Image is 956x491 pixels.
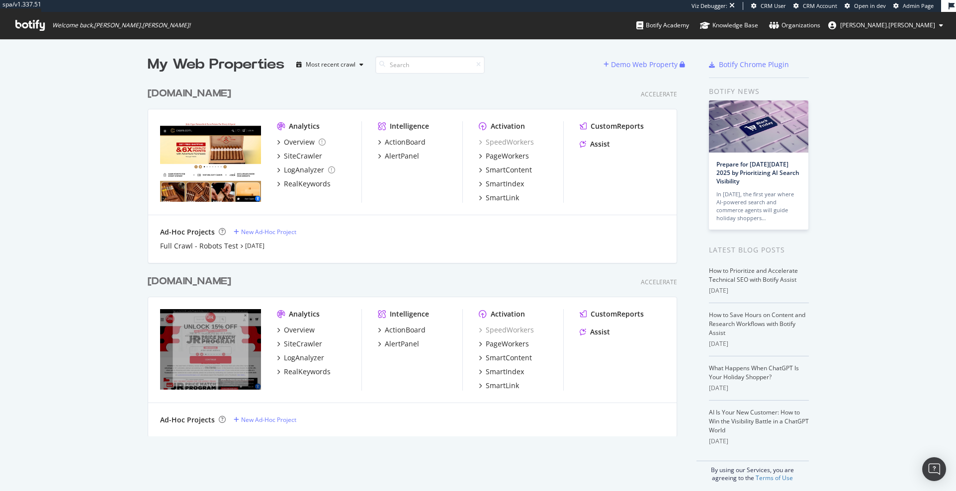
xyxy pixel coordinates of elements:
div: Overview [284,137,315,147]
div: SmartContent [486,353,532,363]
span: Open in dev [854,2,886,9]
a: Prepare for [DATE][DATE] 2025 by Prioritizing AI Search Visibility [716,160,799,185]
a: CRM Account [793,2,837,10]
a: New Ad-Hoc Project [234,228,296,236]
img: https://www.jrcigars.com/ [160,121,261,202]
div: SmartIndex [486,367,524,377]
div: Assist [590,139,610,149]
div: Analytics [289,121,320,131]
div: ActionBoard [385,325,426,335]
a: CustomReports [580,309,644,319]
a: SmartLink [479,381,519,391]
a: PageWorkers [479,339,529,349]
button: Demo Web Property [604,57,680,73]
div: Latest Blog Posts [709,245,809,255]
div: RealKeywords [284,367,331,377]
div: CustomReports [591,121,644,131]
a: RealKeywords [277,367,331,377]
div: grid [148,75,685,436]
div: [DOMAIN_NAME] [148,86,231,101]
a: Overview [277,137,326,147]
div: Analytics [289,309,320,319]
a: Botify Chrome Plugin [709,60,789,70]
div: Intelligence [390,121,429,131]
div: Activation [491,121,525,131]
div: CustomReports [591,309,644,319]
div: AlertPanel [385,151,419,161]
div: ActionBoard [385,137,426,147]
div: PageWorkers [486,151,529,161]
div: Viz Debugger: [692,2,727,10]
div: Activation [491,309,525,319]
div: New Ad-Hoc Project [241,228,296,236]
div: SmartLink [486,381,519,391]
div: New Ad-Hoc Project [241,415,296,424]
a: SpeedWorkers [479,137,534,147]
span: CRM User [761,2,786,9]
a: Overview [277,325,315,335]
div: AlertPanel [385,339,419,349]
div: [DOMAIN_NAME] [148,274,231,289]
span: ryan.flanagan [840,21,935,29]
a: SmartContent [479,165,532,175]
button: [PERSON_NAME].[PERSON_NAME] [820,17,951,33]
a: AlertPanel [378,339,419,349]
a: LogAnalyzer [277,353,324,363]
div: Knowledge Base [700,20,758,30]
div: SmartIndex [486,179,524,189]
div: Botify Chrome Plugin [719,60,789,70]
div: Organizations [769,20,820,30]
div: Ad-Hoc Projects [160,227,215,237]
div: [DATE] [709,286,809,295]
a: Botify Academy [636,12,689,39]
div: [DATE] [709,384,809,393]
a: [DATE] [245,242,264,250]
a: What Happens When ChatGPT Is Your Holiday Shopper? [709,364,799,381]
div: Accelerate [641,278,677,286]
div: Most recent crawl [306,62,355,68]
a: Admin Page [893,2,934,10]
div: Demo Web Property [611,60,678,70]
div: In [DATE], the first year where AI-powered search and commerce agents will guide holiday shoppers… [716,190,801,222]
div: LogAnalyzer [284,353,324,363]
a: Full Crawl - Robots Test [160,241,238,251]
div: Assist [590,327,610,337]
a: ActionBoard [378,137,426,147]
div: SiteCrawler [284,339,322,349]
a: Assist [580,327,610,337]
a: Terms of Use [756,474,793,482]
a: LogAnalyzer [277,165,335,175]
a: SiteCrawler [277,151,322,161]
div: Ad-Hoc Projects [160,415,215,425]
a: ActionBoard [378,325,426,335]
a: SiteCrawler [277,339,322,349]
div: By using our Services, you are agreeing to the [696,461,809,482]
a: Demo Web Property [604,60,680,69]
a: CustomReports [580,121,644,131]
div: Botify news [709,86,809,97]
a: Organizations [769,12,820,39]
div: RealKeywords [284,179,331,189]
a: CRM User [751,2,786,10]
div: My Web Properties [148,55,284,75]
a: AI Is Your New Customer: How to Win the Visibility Battle in a ChatGPT World [709,408,809,434]
a: How to Prioritize and Accelerate Technical SEO with Botify Assist [709,266,798,284]
div: Open Intercom Messenger [922,457,946,481]
a: SpeedWorkers [479,325,534,335]
a: SmartLink [479,193,519,203]
a: SmartContent [479,353,532,363]
div: [DATE] [709,339,809,348]
div: Overview [284,325,315,335]
div: LogAnalyzer [284,165,324,175]
a: AlertPanel [378,151,419,161]
button: Most recent crawl [292,57,367,73]
a: Open in dev [845,2,886,10]
div: PageWorkers [486,339,529,349]
span: Welcome back, [PERSON_NAME].[PERSON_NAME] ! [52,21,190,29]
a: Assist [580,139,610,149]
div: [DATE] [709,437,809,446]
a: [DOMAIN_NAME] [148,86,235,101]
